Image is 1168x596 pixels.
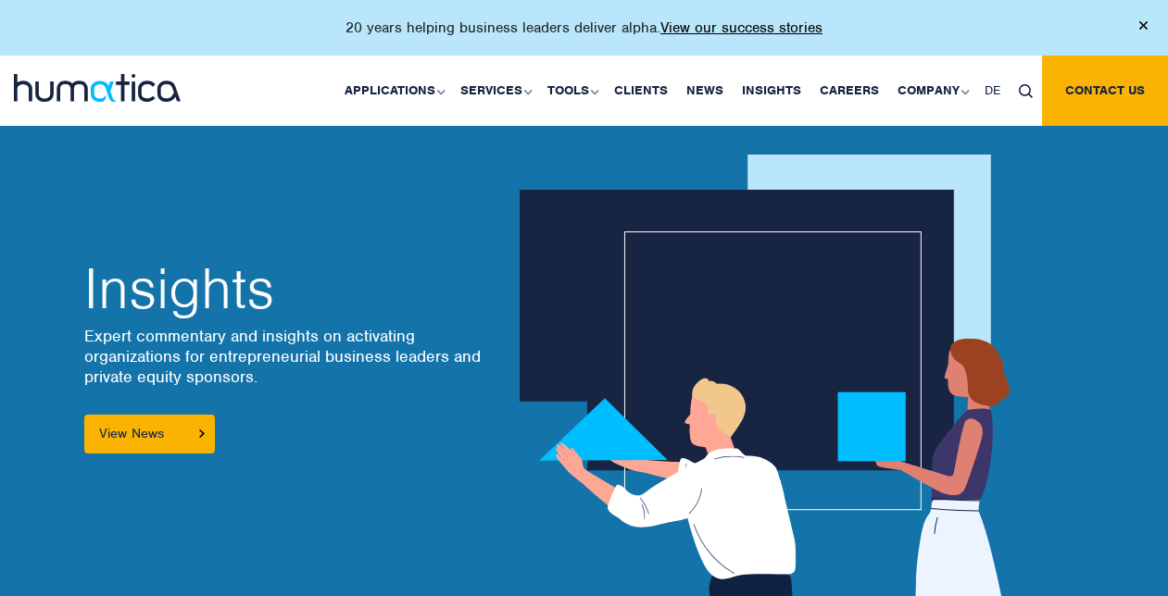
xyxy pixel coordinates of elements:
h2: Insights [84,261,483,317]
a: Insights [733,56,810,126]
p: 20 years helping business leaders deliver alpha. [345,19,823,37]
img: arrowicon [199,429,205,438]
a: News [677,56,733,126]
a: DE [975,56,1010,126]
span: DE [985,82,1000,98]
img: search_icon [1019,84,1033,98]
p: Expert commentary and insights on activating organizations for entrepreneurial business leaders a... [84,326,483,387]
a: Tools [538,56,605,126]
a: View our success stories [660,19,823,37]
a: Contact us [1042,56,1168,126]
a: View News [84,415,215,453]
a: Clients [605,56,677,126]
img: logo [14,74,181,102]
a: Careers [810,56,888,126]
a: Company [888,56,975,126]
a: Applications [335,56,451,126]
a: Services [451,56,538,126]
